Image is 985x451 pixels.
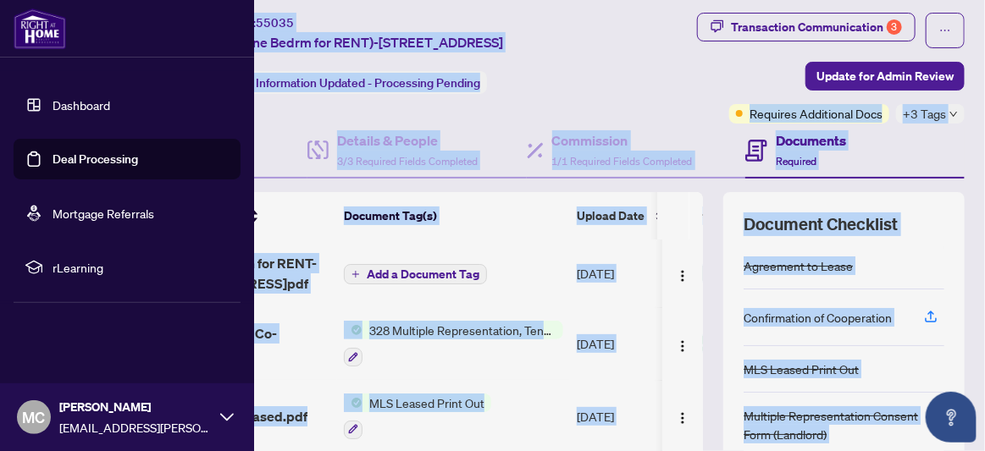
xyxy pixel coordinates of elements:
button: Status IconMLS Leased Print Out [344,393,491,439]
span: [EMAIL_ADDRESS][PERSON_NAME][DOMAIN_NAME] [59,418,212,437]
span: ellipsis [939,25,951,36]
button: Add a Document Tag [344,263,487,285]
h4: Commission [552,130,693,151]
span: Requires Additional Docs [750,104,883,123]
span: MLS Leased Print Out [362,393,491,412]
span: Upload Date [577,206,645,225]
span: Required [776,155,816,168]
td: [DATE] [570,307,689,380]
span: 296 (One Bedrm for RENT)-[STREET_ADDRESS] [210,32,503,52]
th: Upload Date [570,192,689,239]
img: Logo [676,339,689,353]
span: Document Checklist [744,212,898,236]
a: Mortgage Referrals [53,206,154,221]
div: Confirmation of Cooperation [744,308,892,327]
span: 3/3 Required Fields Completed [337,155,478,168]
a: Dashboard [53,97,110,113]
span: 1/1 Required Fields Completed [552,155,693,168]
span: Update for Admin Review [816,63,954,90]
span: 55035 [256,15,294,30]
button: Logo [669,330,696,357]
h4: Documents [776,130,846,151]
img: Status Icon [344,321,362,339]
div: Agreement to Lease [744,256,853,275]
button: Status Icon328 Multiple Representation, Tenant - Acknowledgement & Consent Disclosure [344,321,563,366]
h4: Details & People [337,130,478,151]
img: Status Icon [344,393,362,412]
button: Add a Document Tag [344,264,487,284]
div: Multiple Representation Consent Form (Landlord) [744,406,944,443]
button: Update for Admin Review [805,62,965,91]
span: rLearning [53,258,229,277]
span: plus [351,270,360,278]
img: logo [14,8,66,49]
img: Logo [676,269,689,283]
span: [PERSON_NAME] [59,398,212,416]
span: Add a Document Tag [367,268,479,280]
button: Transaction Communication3 [697,13,916,41]
td: [DATE] [570,239,689,307]
button: Logo [669,403,696,430]
button: Logo [669,260,696,287]
div: Status: [210,71,487,94]
a: Deal Processing [53,151,138,167]
span: down [949,110,958,118]
span: 328 Multiple Representation, Tenant - Acknowledgement & Consent Disclosure [362,321,563,339]
div: 3 [887,19,902,35]
button: Open asap [926,392,977,443]
span: Information Updated - Processing Pending [256,75,480,91]
th: Document Tag(s) [337,192,570,239]
span: +3 Tags [903,104,946,124]
img: Logo [676,411,689,425]
div: MLS Leased Print Out [744,360,859,378]
div: Transaction Communication [731,14,902,41]
span: MC [23,405,46,429]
